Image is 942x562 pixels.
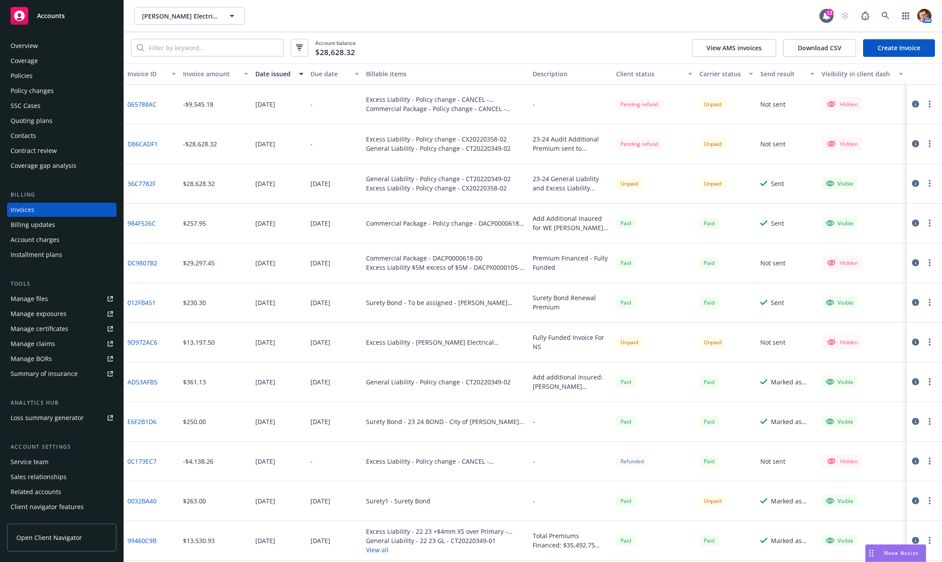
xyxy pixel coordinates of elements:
[366,183,511,193] div: Excess Liability - Policy change - CX20220358-02
[826,257,858,268] div: Hidden
[7,279,116,288] div: Tools
[533,134,609,153] div: 23-24 Audit Additional Premium sent to collections (return premium)
[183,536,215,545] div: $13,530.93
[699,257,719,268] div: Paid
[310,377,330,387] div: [DATE]
[826,337,858,347] div: Hidden
[616,337,643,348] div: Unpaid
[255,69,294,78] div: Date issued
[366,144,511,153] div: General Liability - Policy change - CT20220349-02
[11,114,52,128] div: Quoting plans
[255,298,275,307] div: [DATE]
[760,338,785,347] div: Not sent
[127,496,157,506] a: 0032BA40
[826,9,834,17] div: 13
[310,258,330,268] div: [DATE]
[818,63,907,85] button: Visibility in client dash
[7,84,116,98] a: Policy changes
[183,69,239,78] div: Invoice amount
[7,367,116,381] a: Summary of insurance
[255,457,275,466] div: [DATE]
[127,457,157,466] a: 0C173EC7
[7,455,116,469] a: Service team
[616,456,648,467] div: Refunded
[826,497,853,505] div: Visible
[366,536,526,545] div: General Liability - 22 23 GL - CT20220349-01
[533,372,609,391] div: Add additional Insured: [PERSON_NAME] Brothers [STREET_ADDRESS][PERSON_NAME]
[7,159,116,173] a: Coverage gap analysis
[533,457,535,466] div: -
[183,298,206,307] div: $230.30
[310,457,313,466] div: -
[11,500,84,514] div: Client navigator features
[310,417,330,426] div: [DATE]
[11,144,57,158] div: Contract review
[124,63,179,85] button: Invoice ID
[699,138,726,149] div: Unpaid
[127,417,157,426] a: E6F2B1D6
[7,203,116,217] a: Invoices
[529,63,613,85] button: Description
[699,495,726,506] div: Unpaid
[613,63,696,85] button: Client status
[366,104,526,113] div: Commercial Package - Policy change - CANCEL - DACP0000618-00
[11,337,55,351] div: Manage claims
[7,443,116,451] div: Account settings
[183,496,206,506] div: $263.00
[7,292,116,306] a: Manage files
[183,139,217,149] div: -$28,628.32
[11,367,78,381] div: Summary of insurance
[255,338,275,347] div: [DATE]
[917,9,931,23] img: photo
[692,39,776,57] button: View AMS invoices
[7,39,116,53] a: Overview
[699,178,726,189] div: Unpaid
[884,549,919,557] span: Nova Assist
[699,376,719,387] div: Paid
[7,470,116,484] a: Sales relationships
[826,378,853,386] div: Visible
[127,139,158,149] a: D86CADF1
[533,293,609,312] div: Surety Bond Renewal Premium
[310,338,330,347] div: [DATE]
[771,179,784,188] div: Sent
[127,377,157,387] a: AD53AFB5
[616,416,635,427] div: Paid
[11,515,49,529] div: Client access
[7,218,116,232] a: Billing updates
[616,99,662,110] div: Pending refund
[616,257,635,268] span: Paid
[183,258,215,268] div: $29,297.45
[255,258,275,268] div: [DATE]
[127,69,166,78] div: Invoice ID
[771,496,814,506] div: Marked as sent
[255,417,275,426] div: [DATE]
[307,63,363,85] button: Due date
[255,100,275,109] div: [DATE]
[826,138,858,149] div: Hidden
[179,63,252,85] button: Invoice amount
[11,248,62,262] div: Installment plans
[760,139,785,149] div: Not sent
[310,69,349,78] div: Due date
[11,99,41,113] div: SSC Cases
[366,338,526,347] div: Excess Liability - [PERSON_NAME] Electrical Corporation - CX20220358-02
[826,179,853,187] div: Visible
[366,263,526,272] div: Excess Liability $5M excess of $5M - DACPX0000105-00
[533,496,535,506] div: -
[826,417,853,425] div: Visible
[366,95,526,104] div: Excess Liability - Policy change - CANCEL - DACPX0000105-00
[771,536,814,545] div: Marked as sent
[616,297,635,308] div: Paid
[616,495,635,506] div: Paid
[366,417,526,426] div: Surety Bond - 23 24 BOND - City of [PERSON_NAME] - Streetwork & Excavation $25k eff [DATE] - 6671...
[11,69,33,83] div: Policies
[760,100,785,109] div: Not sent
[7,144,116,158] a: Contract review
[771,417,814,426] div: Marked as sent
[616,178,643,189] div: Unpaid
[255,179,275,188] div: [DATE]
[897,7,915,25] a: Switch app
[7,69,116,83] a: Policies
